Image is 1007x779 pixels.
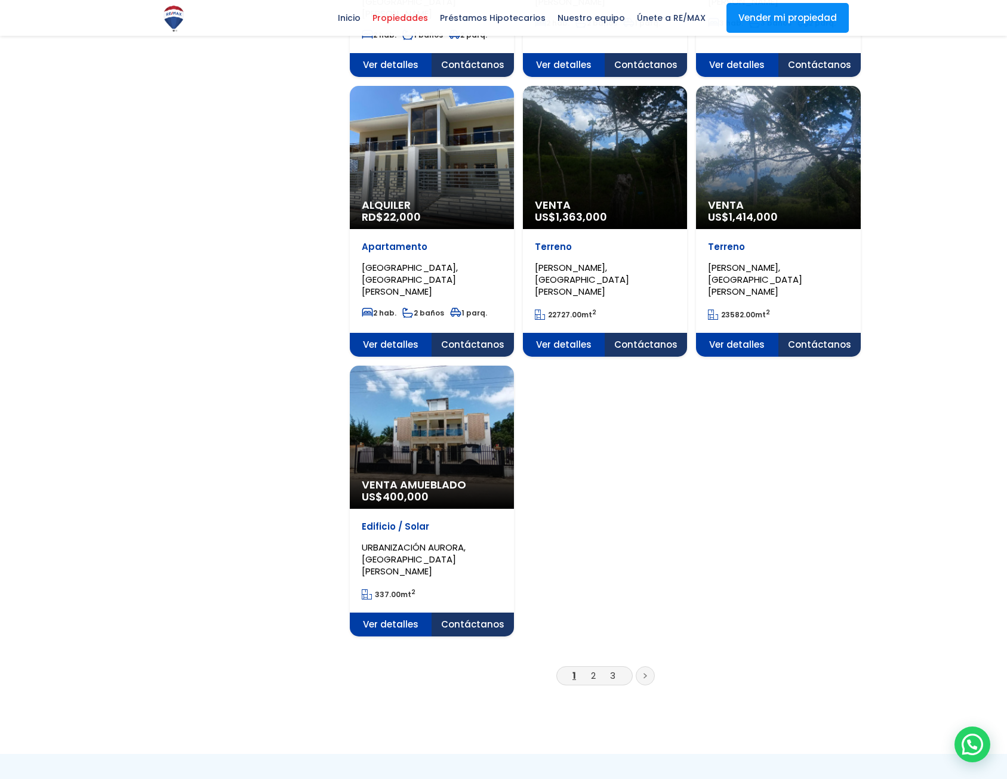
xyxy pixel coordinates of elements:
a: 3 [610,669,615,682]
a: Venta US$1,414,000Terreno[PERSON_NAME], [GEOGRAPHIC_DATA][PERSON_NAME] 23582.00mt2 Ver detalles C... [696,86,860,357]
span: Ver detalles [523,333,605,357]
span: Contáctanos [778,53,861,77]
span: 400,000 [383,489,429,504]
span: 23582.00 [721,310,755,320]
sup: 2 [592,308,596,317]
span: Contáctanos [605,333,687,357]
span: Ver detalles [350,613,432,636]
span: Propiedades [367,9,434,27]
p: Terreno [708,241,848,253]
span: 1 parq. [450,308,487,318]
span: US$ [362,489,429,504]
span: Venta [708,199,848,211]
span: Ver detalles [696,53,778,77]
span: Contáctanos [432,333,514,357]
span: Contáctanos [432,53,514,77]
span: Venta [535,199,675,211]
a: Vender mi propiedad [726,3,849,33]
a: Alquiler RD$22,000Apartamento[GEOGRAPHIC_DATA], [GEOGRAPHIC_DATA][PERSON_NAME]2 hab.2 baños1 parq... [350,86,514,357]
sup: 2 [411,588,415,596]
span: mt [362,589,415,599]
span: 2 baños [402,308,444,318]
span: Ver detalles [350,53,432,77]
span: Contáctanos [778,333,861,357]
span: US$ [708,209,778,224]
span: Nuestro equipo [552,9,631,27]
a: Venta Amueblado US$400,000Edificio / SolarURBANIZACIÓN AURORA, [GEOGRAPHIC_DATA][PERSON_NAME] 337... [350,366,514,636]
span: 2 hab. [362,308,396,318]
span: 22727.00 [548,310,581,320]
span: [PERSON_NAME], [GEOGRAPHIC_DATA][PERSON_NAME] [535,261,629,298]
span: Contáctanos [432,613,514,636]
span: 1,363,000 [556,209,607,224]
img: Logo de REMAX [159,4,189,33]
span: RD$ [362,209,421,224]
span: Únete a RE/MAX [631,9,712,27]
span: Inicio [332,9,367,27]
span: mt [708,310,770,320]
span: URBANIZACIÓN AURORA, [GEOGRAPHIC_DATA][PERSON_NAME] [362,541,466,577]
span: [PERSON_NAME], [GEOGRAPHIC_DATA][PERSON_NAME] [708,261,802,298]
span: 22,000 [383,209,421,224]
span: 337.00 [375,589,401,599]
span: Venta Amueblado [362,479,502,491]
p: Terreno [535,241,675,253]
span: [GEOGRAPHIC_DATA], [GEOGRAPHIC_DATA][PERSON_NAME] [362,261,458,298]
p: Edificio / Solar [362,521,502,533]
sup: 2 [766,308,770,317]
p: Apartamento [362,241,502,253]
span: Ver detalles [523,53,605,77]
a: 1 [572,669,576,682]
span: Préstamos Hipotecarios [434,9,552,27]
span: US$ [535,209,607,224]
span: Ver detalles [350,333,432,357]
span: Alquiler [362,199,502,211]
span: Contáctanos [605,53,687,77]
a: Venta US$1,363,000Terreno[PERSON_NAME], [GEOGRAPHIC_DATA][PERSON_NAME] 22727.00mt2 Ver detalles C... [523,86,687,357]
span: mt [535,310,596,320]
a: 2 [591,669,596,682]
span: Ver detalles [696,333,778,357]
span: 1,414,000 [729,209,778,224]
